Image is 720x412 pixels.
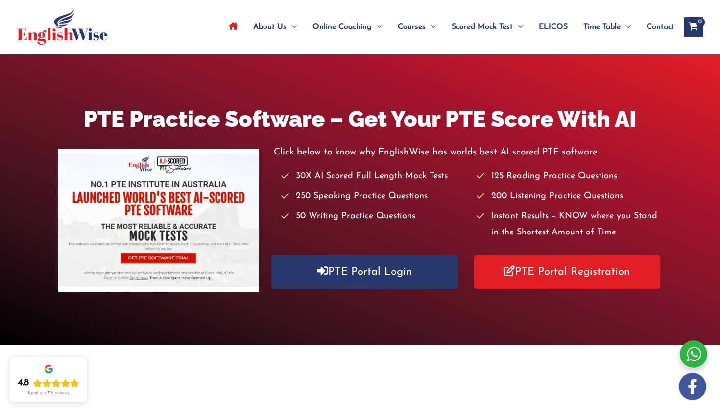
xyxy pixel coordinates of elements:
[271,255,458,289] a: PTE Portal Login
[576,10,639,44] a: Time TableMenu Toggle
[639,10,674,44] a: Contact
[18,377,79,389] div: Rating: 4.8 out of 5
[679,373,706,400] img: white-facebook.png
[274,144,662,160] p: Click below to know why EnglishWise has worlds best AI scored PTE software
[513,10,523,44] span: Menu Toggle
[477,188,663,205] li: 200 Listening Practice Questions
[426,10,436,44] span: Menu Toggle
[452,10,513,44] span: Scored Mock Test
[583,10,621,44] span: Time Table
[684,17,703,37] a: View Shopping Cart, empty
[372,10,382,44] span: Menu Toggle
[221,10,674,44] nav: Site Navigation: Main Menu
[281,188,467,205] li: 250 Speaking Practice Questions
[621,10,631,44] span: Menu Toggle
[18,377,29,389] div: 4.8
[531,10,576,44] a: ELICOS
[474,255,661,289] a: PTE Portal Registration
[398,10,426,44] span: Courses
[253,10,287,44] span: About Us
[312,10,372,44] span: Online Coaching
[58,103,663,134] h1: PTE Practice Software – Get Your PTE Score With AI
[17,9,108,45] img: cropped-ew-logo
[477,208,663,241] li: Instant Results – KNOW where you Stand in the Shortest Amount of Time
[444,10,531,44] a: Scored Mock TestMenu Toggle
[245,10,305,44] a: About UsMenu Toggle
[305,10,390,44] a: Online CoachingMenu Toggle
[281,168,467,184] li: 30X AI Scored Full Length Mock Tests
[647,10,674,44] span: Contact
[477,168,663,184] li: 125 Reading Practice Questions
[539,10,568,44] span: ELICOS
[390,10,444,44] a: CoursesMenu Toggle
[281,208,467,225] li: 50 Writing Practice Questions
[58,149,260,292] img: pte-institute-main
[287,10,297,44] span: Menu Toggle
[28,391,69,396] div: Read our 718 reviews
